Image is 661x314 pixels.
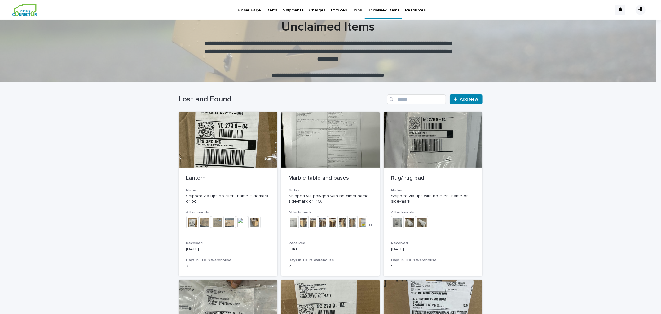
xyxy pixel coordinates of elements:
p: 2 [289,264,372,269]
h3: Days in TDC's Warehouse [391,258,475,263]
p: 2 [186,264,270,269]
h1: Unclaimed Items [176,20,480,34]
h1: Lost and Found [179,95,385,104]
h3: Attachments [289,210,372,215]
img: aCWQmA6OSGG0Kwt8cj3c [12,4,37,16]
h3: Attachments [186,210,270,215]
p: [DATE] [391,247,475,252]
h3: Notes [391,188,475,193]
div: HL [636,5,646,15]
p: Rug/ rug pad [391,175,475,182]
span: Shipped via ups with no client name or side-mark [391,194,469,204]
h3: Received [186,241,270,246]
input: Search [387,94,446,104]
p: 5 [391,264,475,269]
h3: Received [289,241,372,246]
span: Shipped via polygon with no client name side-mark or P.O. [289,194,370,204]
h3: Received [391,241,475,246]
p: Lantern [186,175,270,182]
h3: Days in TDC's Warehouse [186,258,270,263]
h3: Notes [186,188,270,193]
span: + 1 [368,223,372,227]
span: Add New [460,97,478,101]
a: Add New [450,94,482,104]
a: Rug/ rug padNotesShipped via ups with no client name or side-markAttachmentsReceived[DATE]Days in... [384,112,483,276]
p: [DATE] [186,247,270,252]
h3: Attachments [391,210,475,215]
h3: Notes [289,188,372,193]
p: Marble table and bases [289,175,372,182]
p: [DATE] [289,247,372,252]
span: Shipped via ups no client name, sidemark, or po. [186,194,271,204]
a: LanternNotesShipped via ups no client name, sidemark, or po.AttachmentsReceived[DATE]Days in TDC'... [179,112,278,276]
h3: Days in TDC's Warehouse [289,258,372,263]
a: Marble table and basesNotesShipped via polygon with no client name side-mark or P.O.Attachments+1... [281,112,380,276]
